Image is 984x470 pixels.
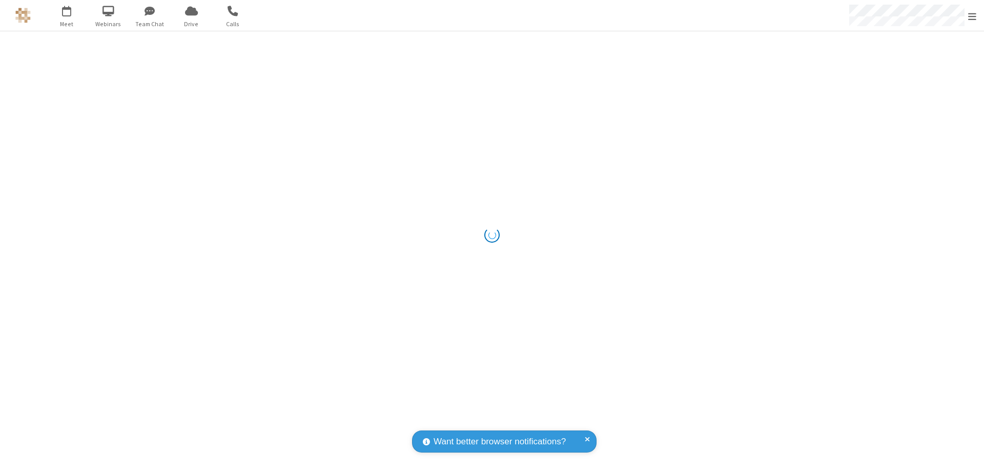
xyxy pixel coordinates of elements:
[48,19,86,29] span: Meet
[172,19,211,29] span: Drive
[214,19,252,29] span: Calls
[131,19,169,29] span: Team Chat
[15,8,31,23] img: QA Selenium DO NOT DELETE OR CHANGE
[89,19,128,29] span: Webinars
[434,435,566,448] span: Want better browser notifications?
